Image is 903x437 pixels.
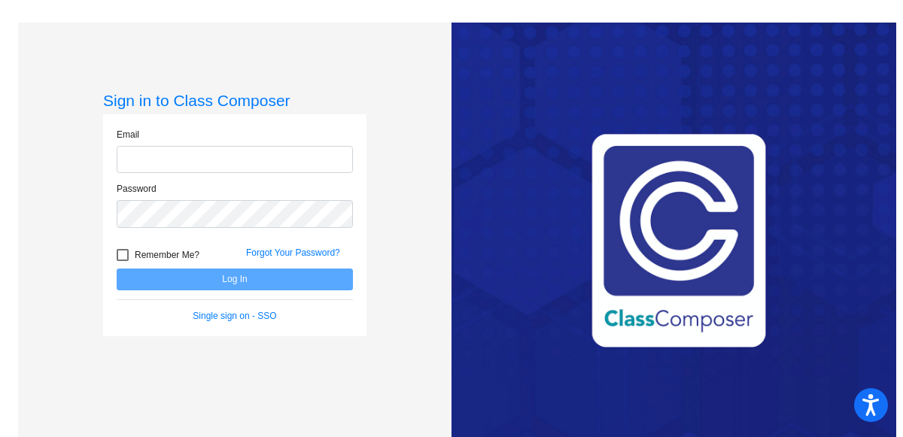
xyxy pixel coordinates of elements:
[103,91,366,110] h3: Sign in to Class Composer
[117,182,157,196] label: Password
[135,246,199,264] span: Remember Me?
[117,269,353,290] button: Log In
[193,311,276,321] a: Single sign on - SSO
[117,128,139,141] label: Email
[246,247,340,258] a: Forgot Your Password?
